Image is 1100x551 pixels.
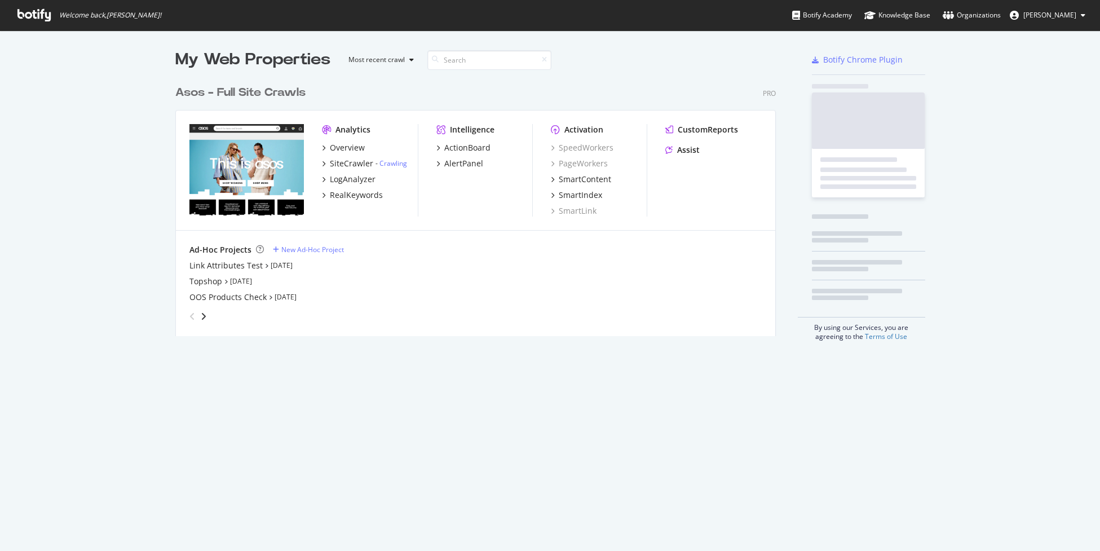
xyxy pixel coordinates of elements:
div: grid [175,71,785,336]
div: CustomReports [678,124,738,135]
div: Knowledge Base [864,10,930,21]
a: SmartLink [551,205,597,217]
button: [PERSON_NAME] [1001,6,1094,24]
div: Botify Chrome Plugin [823,54,903,65]
div: RealKeywords [330,189,383,201]
a: Link Attributes Test [189,260,263,271]
div: Botify Academy [792,10,852,21]
div: SmartContent [559,174,611,185]
div: LogAnalyzer [330,174,375,185]
button: Most recent crawl [339,51,418,69]
a: Topshop [189,276,222,287]
div: angle-left [185,307,200,325]
a: New Ad-Hoc Project [273,245,344,254]
div: Organizations [943,10,1001,21]
a: RealKeywords [322,189,383,201]
div: By using our Services, you are agreeing to the [798,317,925,341]
div: angle-right [200,311,207,322]
div: New Ad-Hoc Project [281,245,344,254]
a: SiteCrawler- Crawling [322,158,407,169]
div: AlertPanel [444,158,483,169]
a: Asos - Full Site Crawls [175,85,310,101]
div: Most recent crawl [348,56,405,63]
span: Richard Lawther [1023,10,1076,20]
div: Analytics [335,124,370,135]
div: Ad-Hoc Projects [189,244,251,255]
a: PageWorkers [551,158,608,169]
a: AlertPanel [436,158,483,169]
a: SmartIndex [551,189,602,201]
a: OOS Products Check [189,292,267,303]
a: [DATE] [275,292,297,302]
div: SmartIndex [559,189,602,201]
img: www.asos.com [189,124,304,215]
div: - [375,158,407,168]
div: Pro [763,89,776,98]
a: [DATE] [271,261,293,270]
div: Activation [564,124,603,135]
a: ActionBoard [436,142,491,153]
input: Search [427,50,551,70]
div: My Web Properties [175,49,330,71]
div: Asos - Full Site Crawls [175,85,306,101]
a: Overview [322,142,365,153]
div: Assist [677,144,700,156]
div: Overview [330,142,365,153]
a: CustomReports [665,124,738,135]
a: Terms of Use [865,332,907,341]
div: ActionBoard [444,142,491,153]
a: Botify Chrome Plugin [812,54,903,65]
div: SiteCrawler [330,158,373,169]
a: [DATE] [230,276,252,286]
div: Intelligence [450,124,494,135]
a: Assist [665,144,700,156]
a: SpeedWorkers [551,142,613,153]
a: SmartContent [551,174,611,185]
span: Welcome back, [PERSON_NAME] ! [59,11,161,20]
a: Crawling [379,158,407,168]
a: LogAnalyzer [322,174,375,185]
